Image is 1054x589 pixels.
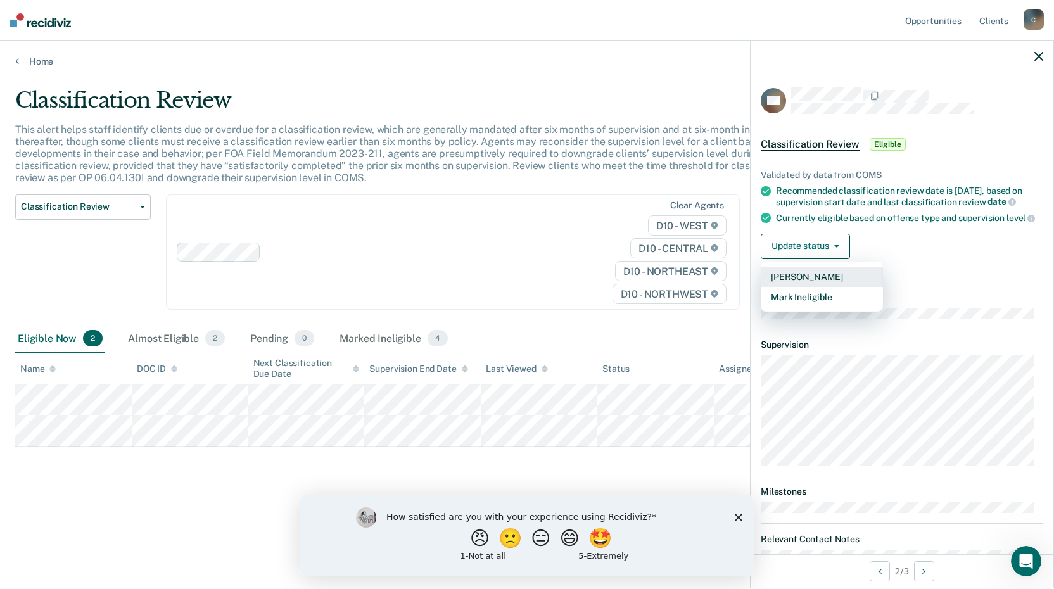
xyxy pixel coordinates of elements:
div: Currently eligible based on offense type and supervision [776,212,1043,224]
button: Previous Opportunity [870,561,890,581]
span: 2 [205,330,225,346]
div: Clear agents [670,200,724,211]
span: D10 - WEST [648,215,727,236]
button: Next Opportunity [914,561,934,581]
div: C [1024,9,1044,30]
a: Home [15,56,1039,67]
button: Mark Ineligible [761,287,883,307]
div: Last Viewed [486,364,547,374]
div: Classification Review [15,87,806,123]
dt: Milestones [761,486,1043,497]
dt: Supervision [761,339,1043,350]
div: Status [602,364,630,374]
div: Marked Ineligible [337,325,450,353]
span: Classification Review [21,201,135,212]
button: Update status [761,234,850,259]
iframe: Intercom live chat [1011,546,1041,576]
div: DOC ID [137,364,177,374]
div: Eligible Now [15,325,105,353]
div: Supervision End Date [369,364,467,374]
span: D10 - CENTRAL [630,238,727,258]
div: Assigned to [719,364,778,374]
div: Almost Eligible [125,325,227,353]
span: 2 [83,330,103,346]
p: This alert helps staff identify clients due or overdue for a classification review, which are gen... [15,123,792,184]
dt: Relevant Contact Notes [761,534,1043,545]
dt: Next Classification Due Date [761,295,1043,306]
span: 4 [428,330,448,346]
div: 2 / 3 [751,554,1053,588]
div: Recommended classification review date is [DATE], based on supervision start date and last classi... [776,186,1043,207]
dt: Eligibility Date [761,279,1043,290]
span: 0 [295,330,314,346]
span: Classification Review [761,138,860,151]
span: D10 - NORTHWEST [613,284,727,304]
div: Validated by data from COMS [761,170,1043,180]
span: D10 - NORTHEAST [615,261,727,281]
button: [PERSON_NAME] [761,267,883,287]
div: Classification ReviewEligible [751,124,1053,165]
div: Next Classification Due Date [253,358,360,379]
span: Eligible [870,138,906,151]
div: Pending [248,325,317,353]
img: Recidiviz [10,13,71,27]
span: level [1006,213,1035,223]
iframe: Survey by Kim from Recidiviz [300,495,754,576]
span: date [987,196,1015,206]
div: Name [20,364,56,374]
